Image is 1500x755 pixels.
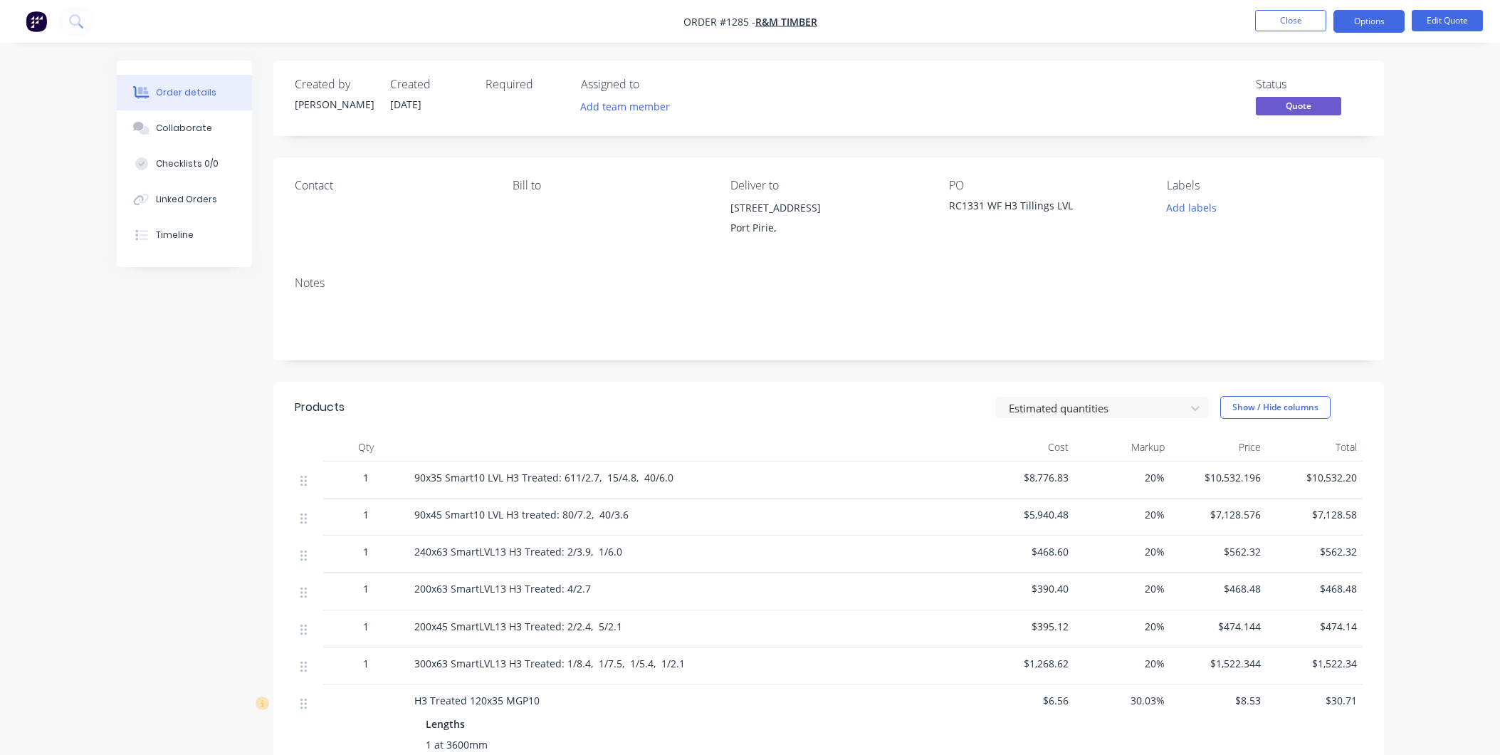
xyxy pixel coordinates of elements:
[1272,581,1357,596] span: $468.48
[984,470,1069,485] span: $8,776.83
[949,179,1144,192] div: PO
[1256,78,1363,91] div: Status
[1333,10,1405,33] button: Options
[156,229,194,241] div: Timeline
[363,544,369,559] span: 1
[156,193,217,206] div: Linked Orders
[295,179,490,192] div: Contact
[1272,656,1357,671] span: $1,522.34
[755,15,817,28] a: R&M Timber
[295,97,373,112] div: [PERSON_NAME]
[1074,433,1170,462] div: Markup
[984,619,1069,634] span: $395.12
[1176,656,1261,671] span: $1,522.344
[572,97,677,116] button: Add team member
[117,217,252,253] button: Timeline
[730,198,925,244] div: [STREET_ADDRESS]Port Pirie,
[984,656,1069,671] span: $1,268.62
[26,11,47,32] img: Factory
[1080,656,1165,671] span: 20%
[426,737,488,752] span: 1 at 3600mm
[1255,10,1326,31] button: Close
[414,694,540,707] span: H3 Treated 120x35 MGP10
[949,198,1127,218] div: RC1331 WF H3 Tillings LVL
[156,157,219,170] div: Checklists 0/0
[513,179,708,192] div: Bill to
[1272,619,1357,634] span: $474.14
[1080,544,1165,559] span: 20%
[156,86,216,99] div: Order details
[1272,544,1357,559] span: $562.32
[1167,179,1362,192] div: Labels
[984,581,1069,596] span: $390.40
[1272,470,1357,485] span: $10,532.20
[486,78,564,91] div: Required
[390,78,468,91] div: Created
[363,656,369,671] span: 1
[1176,507,1261,522] span: $7,128.576
[1412,10,1483,31] button: Edit Quote
[1256,97,1341,115] span: Quote
[414,620,622,633] span: 200x45 SmartLVL13 H3 Treated: 2/2.4, 5/2.1
[414,545,622,558] span: 240x63 SmartLVL13 H3 Treated: 2/3.9, 1/6.0
[730,179,925,192] div: Deliver to
[117,110,252,146] button: Collaborate
[363,470,369,485] span: 1
[984,507,1069,522] span: $5,940.48
[414,471,673,484] span: 90x35 Smart10 LVL H3 Treated: 611/2.7, 15/4.8, 40/6.0
[117,146,252,182] button: Checklists 0/0
[390,98,421,111] span: [DATE]
[117,75,252,110] button: Order details
[363,619,369,634] span: 1
[414,657,685,670] span: 300x63 SmartLVL13 H3 Treated: 1/8.4, 1/7.5, 1/5.4, 1/2.1
[730,218,925,238] div: Port Pirie,
[730,198,925,218] div: [STREET_ADDRESS]
[984,544,1069,559] span: $468.60
[1080,619,1165,634] span: 20%
[1220,396,1331,419] button: Show / Hide columns
[1080,693,1165,708] span: 30.03%
[363,581,369,596] span: 1
[414,508,629,521] span: 90x45 Smart10 LVL H3 treated: 80/7.2, 40/3.6
[295,399,345,416] div: Products
[414,582,591,595] span: 200x63 SmartLVL13 H3 Treated: 4/2.7
[156,122,212,135] div: Collaborate
[581,97,678,116] button: Add team member
[117,182,252,217] button: Linked Orders
[1176,693,1261,708] span: $8.53
[1176,544,1261,559] span: $562.32
[1080,507,1165,522] span: 20%
[363,507,369,522] span: 1
[1176,581,1261,596] span: $468.48
[683,15,755,28] span: Order #1285 -
[1176,470,1261,485] span: $10,532.196
[1170,433,1266,462] div: Price
[426,717,465,731] span: Lengths
[295,78,373,91] div: Created by
[295,276,1363,290] div: Notes
[1080,470,1165,485] span: 20%
[1272,693,1357,708] span: $30.71
[978,433,1074,462] div: Cost
[1080,581,1165,596] span: 20%
[1272,507,1357,522] span: $7,128.58
[581,78,723,91] div: Assigned to
[984,693,1069,708] span: $6.56
[323,433,409,462] div: Qty
[1266,433,1363,462] div: Total
[1176,619,1261,634] span: $474.144
[1159,198,1224,217] button: Add labels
